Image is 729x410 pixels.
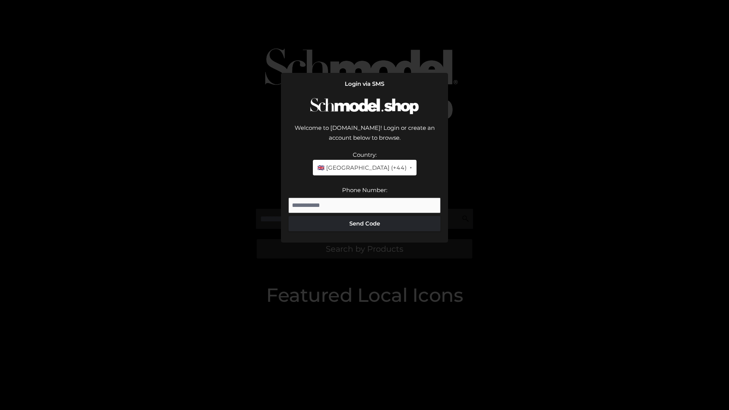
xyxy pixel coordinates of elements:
[289,216,440,231] button: Send Code
[289,80,440,87] h2: Login via SMS
[289,123,440,150] div: Welcome to [DOMAIN_NAME]! Login or create an account below to browse.
[342,186,387,194] label: Phone Number:
[308,91,421,121] img: Schmodel Logo
[353,151,377,158] label: Country:
[317,163,407,173] span: 🇬🇧 [GEOGRAPHIC_DATA] (+44)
